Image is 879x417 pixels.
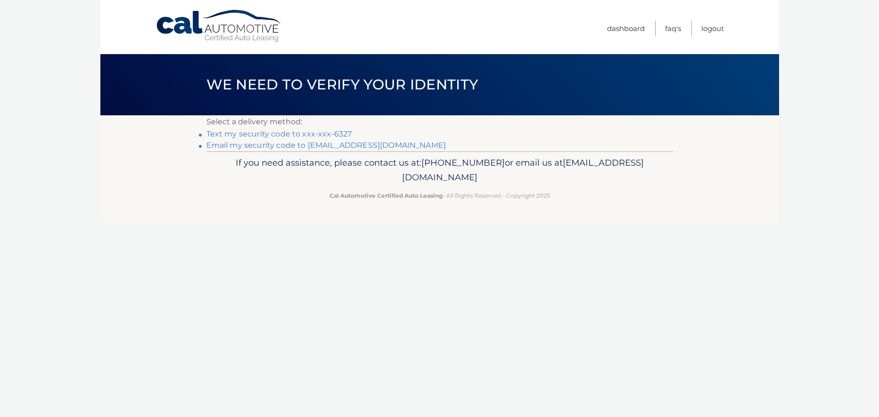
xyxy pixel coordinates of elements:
[206,141,446,150] a: Email my security code to [EMAIL_ADDRESS][DOMAIN_NAME]
[607,21,645,36] a: Dashboard
[665,21,681,36] a: FAQ's
[329,192,443,199] strong: Cal Automotive Certified Auto Leasing
[156,9,283,43] a: Cal Automotive
[206,129,352,138] a: Text my security code to xxx-xxx-6327
[213,155,667,185] p: If you need assistance, please contact us at: or email us at
[206,76,478,93] span: We need to verify your identity
[213,191,667,200] p: - All Rights Reserved - Copyright 2025
[206,115,673,128] p: Select a delivery method:
[421,157,505,168] span: [PHONE_NUMBER]
[701,21,724,36] a: Logout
